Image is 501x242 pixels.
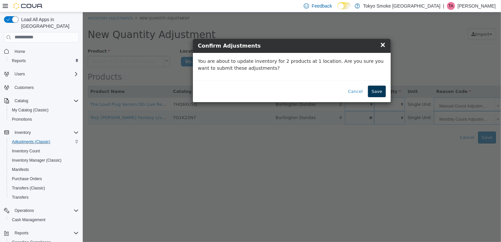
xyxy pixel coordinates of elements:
[7,165,81,174] button: Manifests
[12,129,33,137] button: Inventory
[9,156,64,164] a: Inventory Manager (Classic)
[458,2,496,10] p: [PERSON_NAME]
[9,115,79,123] span: Promotions
[115,46,303,60] p: You are about to update inventory for 2 products at 1 location. Are you sure you want to submit t...
[9,175,45,183] a: Purchase Orders
[12,148,40,154] span: Inventory Count
[15,208,34,213] span: Operations
[443,2,444,10] p: |
[13,3,43,9] img: Cova
[7,174,81,183] button: Purchase Orders
[12,97,31,105] button: Catalog
[7,137,81,146] button: Adjustments (Classic)
[12,185,45,191] span: Transfers (Classic)
[262,73,284,85] button: Cancel
[363,2,441,10] p: Tokyo Smoke [GEOGRAPHIC_DATA]
[12,229,79,237] span: Reports
[9,216,79,224] span: Cash Management
[12,107,49,113] span: My Catalog (Classic)
[1,228,81,238] button: Reports
[9,193,79,201] span: Transfers
[297,28,303,36] span: ×
[12,229,31,237] button: Reports
[1,96,81,105] button: Catalog
[7,183,81,193] button: Transfers (Classic)
[12,217,45,222] span: Cash Management
[9,138,79,146] span: Adjustments (Classic)
[7,193,81,202] button: Transfers
[7,156,81,165] button: Inventory Manager (Classic)
[12,70,79,78] span: Users
[12,97,79,105] span: Catalog
[9,106,51,114] a: My Catalog (Classic)
[12,47,79,56] span: Home
[9,57,28,65] a: Reports
[9,184,79,192] span: Transfers (Classic)
[15,98,28,103] span: Catalog
[12,117,32,122] span: Promotions
[9,106,79,114] span: My Catalog (Classic)
[12,139,50,144] span: Adjustments (Classic)
[7,105,81,115] button: My Catalog (Classic)
[312,3,332,9] span: Feedback
[115,30,303,38] h4: Confirm Adjustments
[7,115,81,124] button: Promotions
[15,85,34,90] span: Customers
[15,49,25,54] span: Home
[9,166,79,174] span: Manifests
[9,147,79,155] span: Inventory Count
[12,195,28,200] span: Transfers
[12,129,79,137] span: Inventory
[447,2,455,10] div: Tina Alaouze
[1,206,81,215] button: Operations
[1,128,81,137] button: Inventory
[9,115,35,123] a: Promotions
[12,70,27,78] button: Users
[338,2,351,9] input: Dark Mode
[9,57,79,65] span: Reports
[15,230,28,236] span: Reports
[15,130,31,135] span: Inventory
[12,176,42,181] span: Purchase Orders
[9,138,53,146] a: Adjustments (Classic)
[12,84,36,92] a: Customers
[12,207,37,215] button: Operations
[12,207,79,215] span: Operations
[12,158,62,163] span: Inventory Manager (Classic)
[338,9,338,10] span: Dark Mode
[1,47,81,56] button: Home
[1,69,81,79] button: Users
[12,58,26,63] span: Reports
[19,16,79,29] span: Load All Apps in [GEOGRAPHIC_DATA]
[9,156,79,164] span: Inventory Manager (Classic)
[15,71,25,77] span: Users
[12,167,29,172] span: Manifests
[449,2,453,10] span: TA
[9,147,43,155] a: Inventory Count
[9,216,48,224] a: Cash Management
[12,48,28,56] a: Home
[1,83,81,92] button: Customers
[7,215,81,224] button: Cash Management
[9,193,31,201] a: Transfers
[7,146,81,156] button: Inventory Count
[12,83,79,92] span: Customers
[9,175,79,183] span: Purchase Orders
[9,166,31,174] a: Manifests
[9,184,48,192] a: Transfers (Classic)
[285,73,303,85] button: Save
[7,56,81,65] button: Reports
